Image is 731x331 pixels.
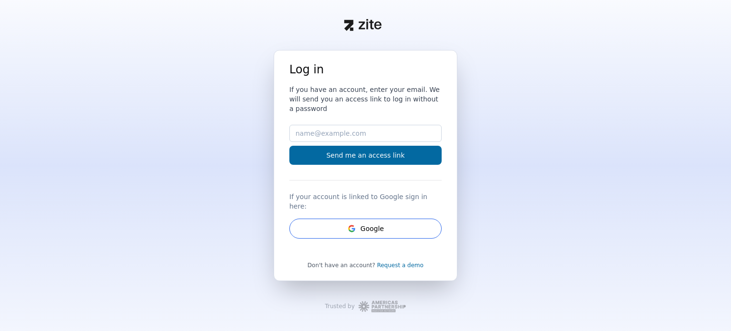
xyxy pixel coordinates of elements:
[289,219,442,239] button: GoogleGoogle
[289,146,442,165] button: Send me an access link
[377,262,424,269] a: Request a demo
[289,188,442,211] div: If your account is linked to Google sign in here:
[289,62,442,77] h1: Log in
[289,261,442,269] div: Don't have an account?
[325,302,355,310] div: Trusted by
[347,224,356,233] svg: Google
[289,85,442,113] h3: If you have an account, enter your email. We will send you an access link to log in without a pas...
[358,300,406,313] img: Workspace Logo
[289,125,442,142] input: name@example.com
